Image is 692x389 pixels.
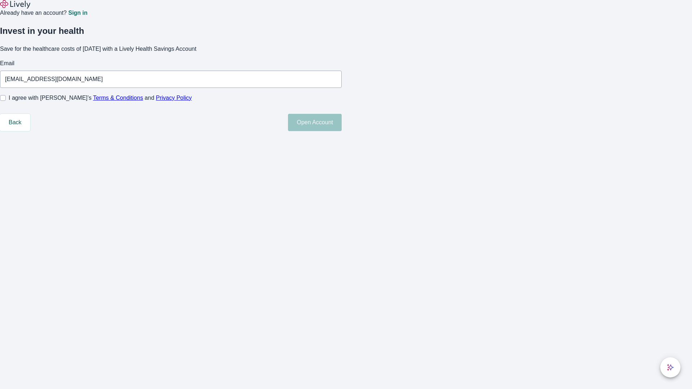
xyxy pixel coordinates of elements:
button: chat [660,357,680,377]
svg: Lively AI Assistant [667,364,674,371]
a: Privacy Policy [156,95,192,101]
a: Sign in [68,10,87,16]
span: I agree with [PERSON_NAME]’s and [9,94,192,102]
a: Terms & Conditions [93,95,143,101]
